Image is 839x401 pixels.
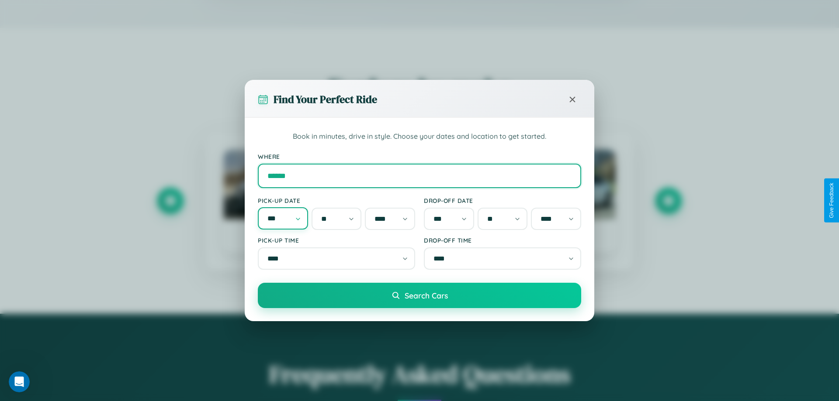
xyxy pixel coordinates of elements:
label: Where [258,153,581,160]
label: Pick-up Time [258,236,415,244]
button: Search Cars [258,283,581,308]
label: Pick-up Date [258,197,415,204]
h3: Find Your Perfect Ride [274,92,377,106]
label: Drop-off Date [424,197,581,204]
label: Drop-off Time [424,236,581,244]
p: Book in minutes, drive in style. Choose your dates and location to get started. [258,131,581,142]
span: Search Cars [405,291,448,300]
